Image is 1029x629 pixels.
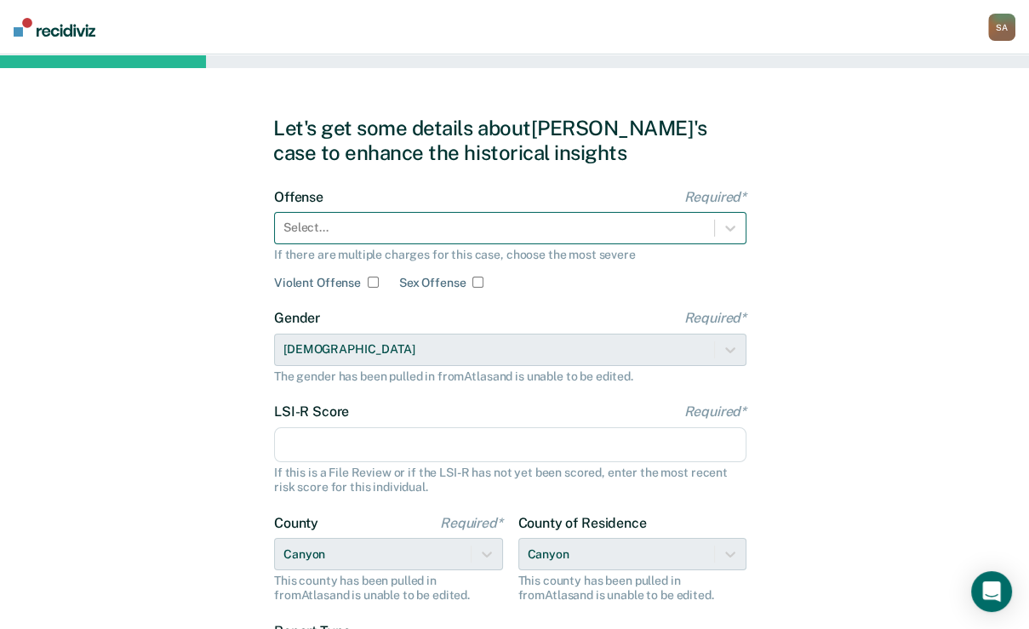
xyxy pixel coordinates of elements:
label: County of Residence [518,515,747,531]
div: This county has been pulled in from Atlas and is unable to be edited. [274,574,503,603]
label: Violent Offense [274,276,361,290]
span: Required* [683,403,746,420]
span: Required* [440,515,503,531]
span: Required* [683,310,746,326]
img: Recidiviz [14,18,95,37]
div: The gender has been pulled in from Atlas and is unable to be edited. [274,369,746,384]
div: Open Intercom Messenger [971,571,1012,612]
label: Gender [274,310,746,326]
div: If there are multiple charges for this case, choose the most severe [274,248,746,262]
div: S A [988,14,1015,41]
label: Offense [274,189,746,205]
label: Sex Offense [399,276,466,290]
div: This county has been pulled in from Atlas and is unable to be edited. [518,574,747,603]
button: SA [988,14,1015,41]
div: Let's get some details about [PERSON_NAME]'s case to enhance the historical insights [273,116,756,165]
span: Required* [683,189,746,205]
div: If this is a File Review or if the LSI-R has not yet been scored, enter the most recent risk scor... [274,466,746,495]
label: County [274,515,503,531]
label: LSI-R Score [274,403,746,420]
